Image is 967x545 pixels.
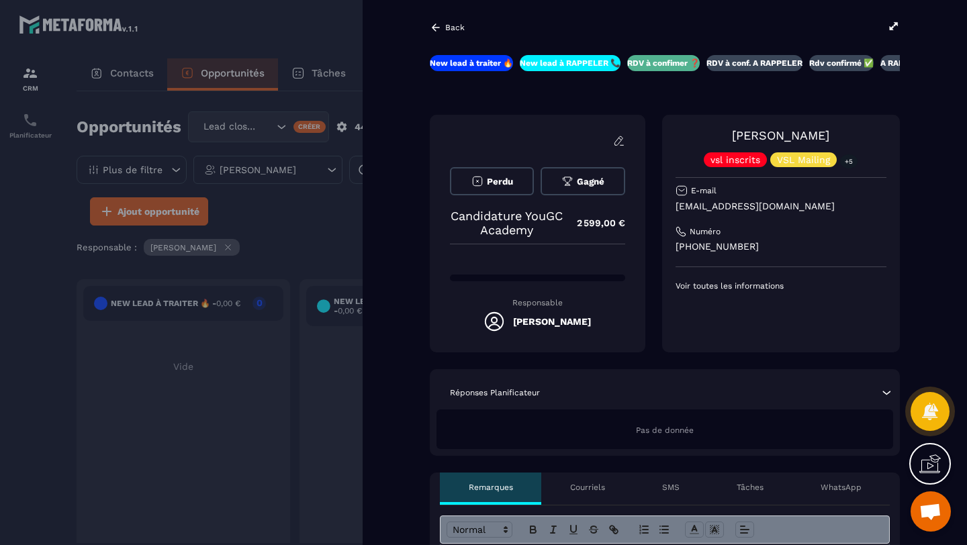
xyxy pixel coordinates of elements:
p: Réponses Planificateur [450,387,540,398]
p: Numéro [690,226,721,237]
p: 2 599,00 € [563,210,625,236]
p: Courriels [570,482,605,493]
a: Ouvrir le chat [911,491,951,532]
button: Perdu [450,167,534,195]
a: [PERSON_NAME] [732,128,829,142]
span: Perdu [487,177,513,187]
p: Responsable [450,298,625,307]
p: [PHONE_NUMBER] [676,240,886,253]
p: Remarques [469,482,513,493]
p: SMS [662,482,680,493]
p: [EMAIL_ADDRESS][DOMAIN_NAME] [676,200,886,213]
button: Gagné [541,167,625,195]
p: vsl inscrits [710,155,760,164]
p: Tâches [737,482,764,493]
h5: [PERSON_NAME] [513,316,591,327]
p: Candidature YouGC Academy [450,209,563,237]
p: WhatsApp [821,482,862,493]
p: +5 [840,154,858,168]
p: Voir toutes les informations [676,281,886,291]
p: VSL Mailing [777,155,830,164]
span: Gagné [577,177,604,187]
p: E-mail [691,185,717,196]
span: Pas de donnée [636,426,694,435]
